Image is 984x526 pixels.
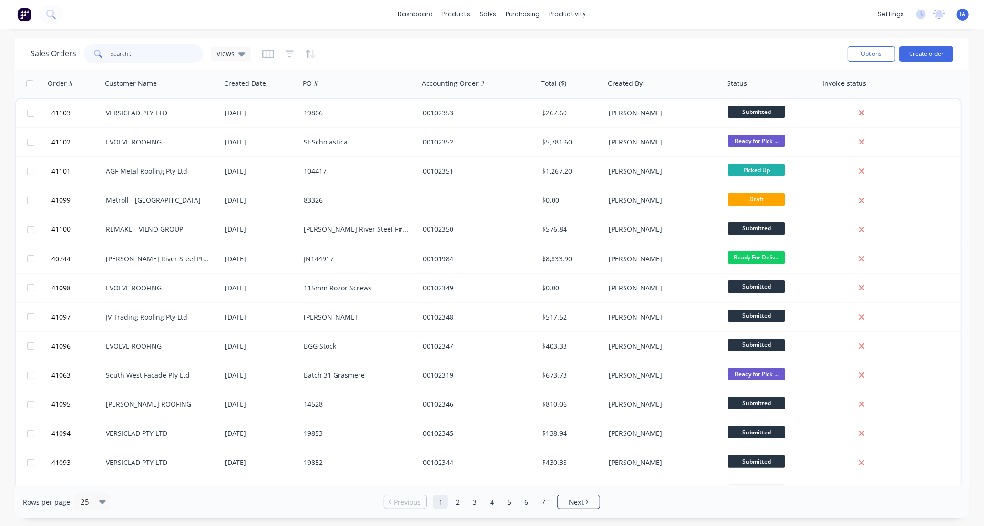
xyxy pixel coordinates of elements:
[485,495,499,509] a: Page 4
[728,426,785,438] span: Submitted
[542,371,598,380] div: $673.73
[728,280,785,292] span: Submitted
[423,254,529,264] div: 00101984
[423,283,529,293] div: 00102349
[49,274,106,302] button: 41098
[542,429,598,438] div: $138.94
[49,186,106,215] button: 41099
[49,448,106,477] button: 41093
[216,49,235,59] span: Views
[49,215,106,244] button: 41100
[728,106,785,118] span: Submitted
[51,341,71,351] span: 41096
[51,283,71,293] span: 41098
[106,341,212,351] div: EVOLVE ROOFING
[609,371,715,380] div: [PERSON_NAME]
[225,137,296,147] div: [DATE]
[225,341,296,351] div: [DATE]
[304,108,410,118] div: 19866
[609,196,715,205] div: [PERSON_NAME]
[304,137,410,147] div: St Scholastica
[49,390,106,419] button: 41095
[304,341,410,351] div: BGG Stock
[49,361,106,390] button: 41063
[541,79,566,88] div: Total ($)
[728,397,785,409] span: Submitted
[728,193,785,205] span: Draft
[423,225,529,234] div: 00102350
[728,222,785,234] span: Submitted
[49,303,106,331] button: 41097
[609,166,715,176] div: [PERSON_NAME]
[51,400,71,409] span: 41095
[822,79,866,88] div: Invoice status
[873,7,909,21] div: settings
[542,400,598,409] div: $810.06
[468,495,482,509] a: Page 3
[51,166,71,176] span: 41101
[225,312,296,322] div: [DATE]
[304,225,410,234] div: [PERSON_NAME] River Steel F#40744
[545,7,591,21] div: productivity
[303,79,318,88] div: PO #
[304,371,410,380] div: Batch 31 Grasmere
[728,455,785,467] span: Submitted
[502,495,516,509] a: Page 5
[380,495,604,509] ul: Pagination
[51,371,71,380] span: 41063
[106,371,212,380] div: South West Facade Pty Ltd
[49,245,106,273] button: 40744
[438,7,475,21] div: products
[49,157,106,186] button: 41101
[225,429,296,438] div: [DATE]
[609,137,715,147] div: [PERSON_NAME]
[51,137,71,147] span: 41102
[502,7,545,21] div: purchasing
[451,495,465,509] a: Page 2
[423,429,529,438] div: 00102345
[899,46,953,62] button: Create order
[111,44,204,63] input: Search...
[475,7,502,21] div: sales
[422,79,485,88] div: Accounting Order #
[609,312,715,322] div: [PERSON_NAME]
[225,166,296,176] div: [DATE]
[105,79,157,88] div: Customer Name
[225,283,296,293] div: [DATE]
[542,225,598,234] div: $576.84
[51,196,71,205] span: 41099
[49,128,106,156] button: 41102
[394,497,421,507] span: Previous
[423,400,529,409] div: 00102346
[106,137,212,147] div: EVOLVE ROOFING
[106,400,212,409] div: [PERSON_NAME] ROOFING
[542,166,598,176] div: $1,267.20
[423,137,529,147] div: 00102352
[848,46,895,62] button: Options
[51,458,71,467] span: 41093
[17,7,31,21] img: Factory
[423,371,529,380] div: 00102319
[49,332,106,361] button: 41096
[49,99,106,127] button: 41103
[225,196,296,205] div: [DATE]
[48,79,73,88] div: Order #
[609,254,715,264] div: [PERSON_NAME]
[609,225,715,234] div: [PERSON_NAME]
[609,458,715,467] div: [PERSON_NAME]
[609,429,715,438] div: [PERSON_NAME]
[542,254,598,264] div: $8,833.90
[728,339,785,351] span: Submitted
[960,10,966,19] span: IA
[536,495,551,509] a: Page 7
[393,7,438,21] a: dashboard
[225,225,296,234] div: [DATE]
[225,108,296,118] div: [DATE]
[558,497,600,507] a: Next page
[304,429,410,438] div: 19853
[225,458,296,467] div: [DATE]
[423,108,529,118] div: 00102353
[728,251,785,263] span: Ready For Deliv...
[106,225,212,234] div: REMAKE - VILNO GROUP
[608,79,643,88] div: Created By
